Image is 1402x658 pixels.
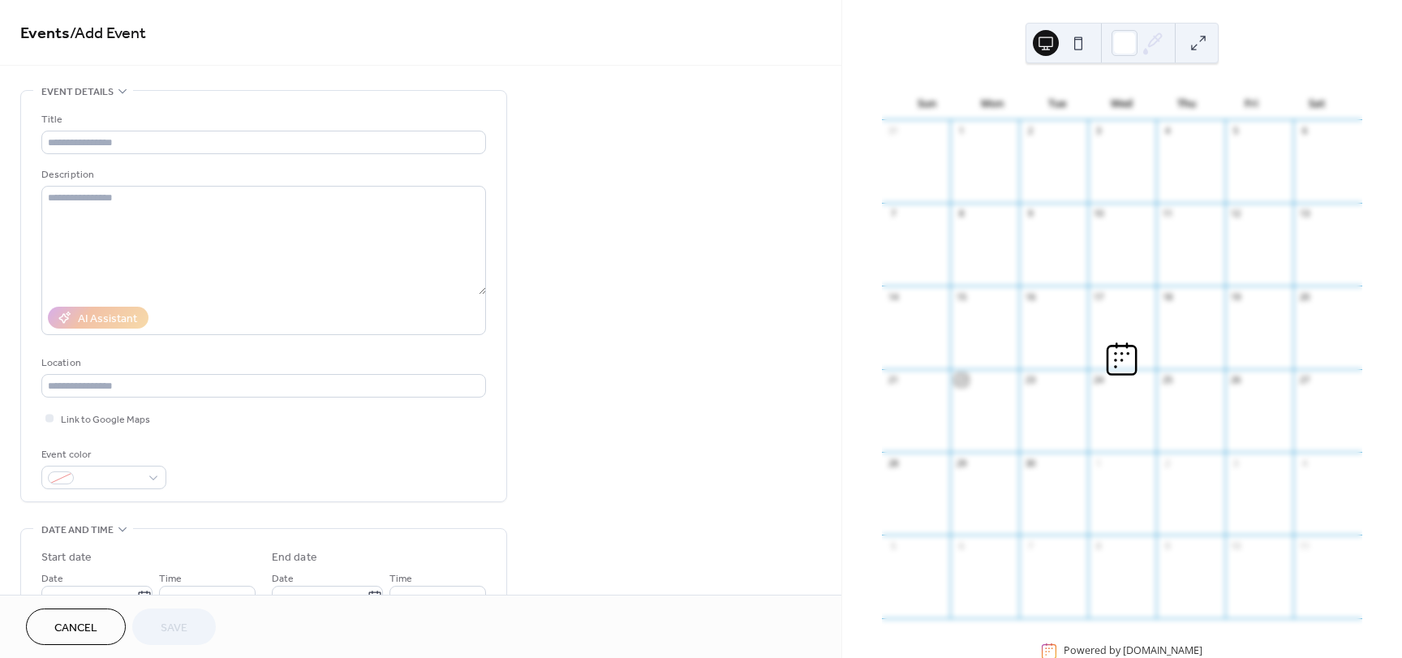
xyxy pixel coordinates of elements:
div: 17 [1093,290,1105,303]
span: / Add Event [70,18,146,49]
div: 18 [1161,290,1173,303]
div: 16 [1024,290,1036,303]
div: 10 [1230,540,1242,552]
div: 11 [1298,540,1310,552]
div: Fri [1219,88,1284,120]
div: 7 [1024,540,1036,552]
div: 23 [1024,374,1036,386]
div: 13 [1298,208,1310,220]
div: Event color [41,446,163,463]
div: 11 [1161,208,1173,220]
div: 24 [1093,374,1105,386]
div: Start date [41,549,92,566]
span: Time [159,570,182,587]
div: Sat [1284,88,1349,120]
div: 14 [887,290,899,303]
div: 25 [1161,374,1173,386]
a: [DOMAIN_NAME] [1123,644,1202,658]
div: 19 [1230,290,1242,303]
div: 22 [955,374,967,386]
div: 30 [1024,457,1036,469]
span: Date and time [41,522,114,539]
div: 31 [887,125,899,137]
div: 1 [1093,457,1105,469]
a: Events [20,18,70,49]
div: Sun [895,88,960,120]
div: 9 [1161,540,1173,552]
span: Date [41,570,63,587]
div: Title [41,111,483,128]
div: 3 [1230,457,1242,469]
div: 10 [1093,208,1105,220]
div: 4 [1161,125,1173,137]
div: Description [41,166,483,183]
div: 3 [1093,125,1105,137]
div: Powered by [1064,644,1202,658]
span: Time [389,570,412,587]
div: End date [272,549,317,566]
div: 28 [887,457,899,469]
div: 2 [1024,125,1036,137]
div: 6 [955,540,967,552]
div: Mon [960,88,1025,120]
span: Event details [41,84,114,101]
div: 27 [1298,374,1310,386]
span: Date [272,570,294,587]
div: 20 [1298,290,1310,303]
div: 26 [1230,374,1242,386]
div: 1 [955,125,967,137]
div: 21 [887,374,899,386]
div: 6 [1298,125,1310,137]
div: Tue [1025,88,1090,120]
div: 2 [1161,457,1173,469]
div: 5 [1230,125,1242,137]
button: Cancel [26,609,126,645]
div: 15 [955,290,967,303]
span: Link to Google Maps [61,411,150,428]
div: 5 [887,540,899,552]
div: Location [41,355,483,372]
div: 12 [1230,208,1242,220]
div: Wed [1090,88,1155,120]
div: Thu [1155,88,1219,120]
div: 7 [887,208,899,220]
div: 29 [955,457,967,469]
span: Cancel [54,620,97,637]
div: 9 [1024,208,1036,220]
div: 8 [955,208,967,220]
div: 4 [1298,457,1310,469]
div: 8 [1093,540,1105,552]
